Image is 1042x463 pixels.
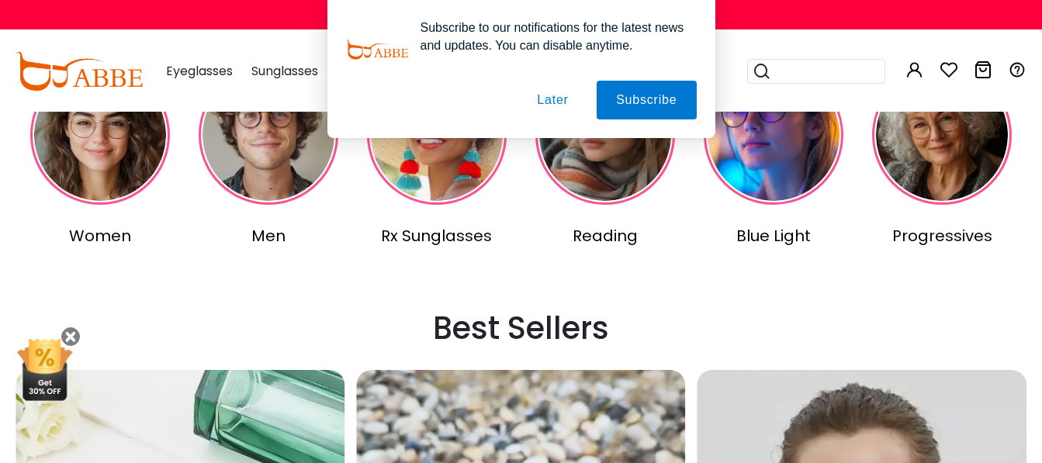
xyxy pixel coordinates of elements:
a: Blue Light [693,65,855,247]
div: Subscribe to our notifications for the latest news and updates. You can disable anytime. [408,19,697,54]
a: Progressives [861,65,1023,247]
h2: Best Sellers [16,309,1026,347]
img: notification icon [346,19,408,81]
div: Reading [524,224,687,247]
a: Women [19,65,181,247]
a: Rx Sunglasses [355,65,518,247]
a: Men [187,65,349,247]
button: Later [518,81,587,119]
div: Women [19,224,181,247]
div: Progressives [861,224,1023,247]
a: Reading [524,65,687,247]
img: mini welcome offer [16,339,74,401]
button: Subscribe [597,81,696,119]
div: Blue Light [693,224,855,247]
div: Rx Sunglasses [355,224,518,247]
div: Men [187,224,349,247]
